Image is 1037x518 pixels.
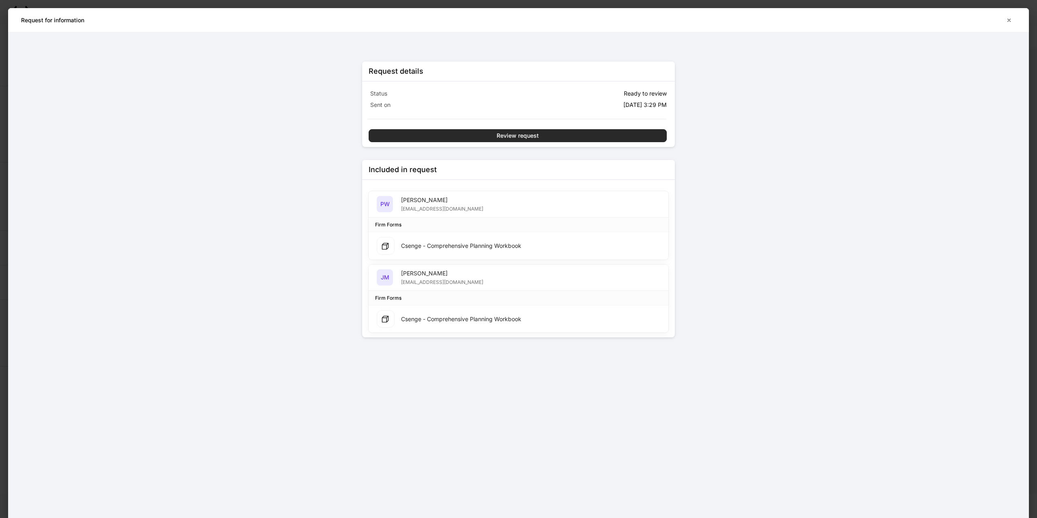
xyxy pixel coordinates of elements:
[369,129,667,142] button: Review request
[370,90,517,98] p: Status
[401,269,483,277] div: [PERSON_NAME]
[369,66,423,76] div: Request details
[380,200,390,208] h5: PW
[375,221,401,228] div: Firm Forms
[401,277,483,286] div: [EMAIL_ADDRESS][DOMAIN_NAME]
[370,101,517,109] p: Sent on
[381,273,389,281] h5: JM
[497,133,539,139] div: Review request
[401,204,483,212] div: [EMAIL_ADDRESS][DOMAIN_NAME]
[375,294,401,302] div: Firm Forms
[21,16,84,24] h5: Request for information
[401,315,521,323] div: Csenge - Comprehensive Planning Workbook
[624,90,667,98] p: Ready to review
[401,196,483,204] div: [PERSON_NAME]
[401,242,521,250] div: Csenge - Comprehensive Planning Workbook
[623,101,667,109] p: [DATE] 3:29 PM
[369,165,437,175] div: Included in request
